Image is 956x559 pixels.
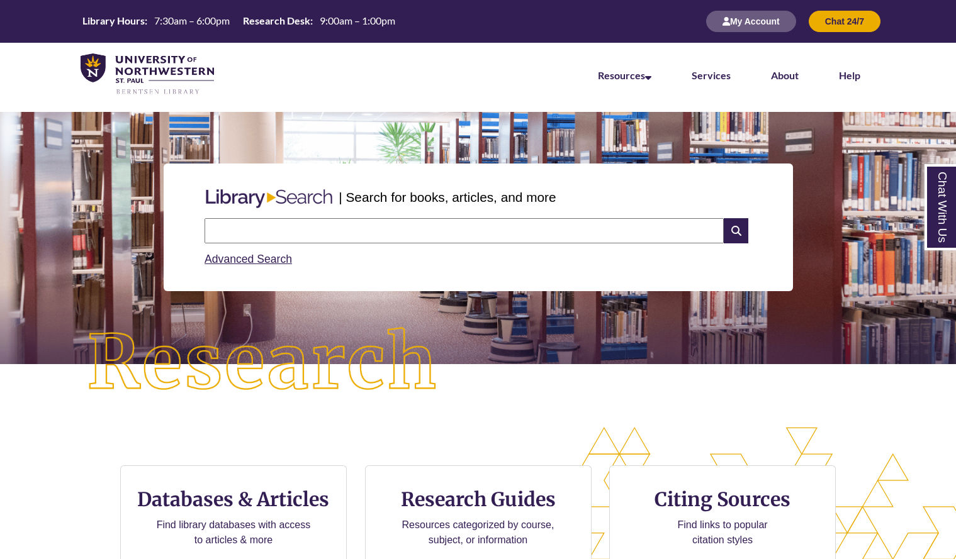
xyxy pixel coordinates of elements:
[809,16,880,26] a: Chat 24/7
[154,14,230,26] span: 7:30am – 6:00pm
[396,517,560,548] p: Resources categorized by course, subject, or information
[238,14,315,28] th: Research Desk:
[839,69,860,81] a: Help
[376,487,581,511] h3: Research Guides
[152,517,316,548] p: Find library databases with access to articles & more
[81,53,214,96] img: UNWSP Library Logo
[77,14,149,28] th: Library Hours:
[809,11,880,32] button: Chat 24/7
[205,253,292,265] a: Advanced Search
[131,487,336,511] h3: Databases & Articles
[598,69,651,81] a: Resources
[339,187,556,207] p: | Search for books, articles, and more
[200,184,339,213] img: Libary Search
[692,69,731,81] a: Services
[724,218,748,243] i: Search
[706,11,796,32] button: My Account
[320,14,395,26] span: 9:00am – 1:00pm
[771,69,799,81] a: About
[77,14,400,28] table: Hours Today
[661,517,784,548] p: Find links to popular citation styles
[646,487,799,511] h3: Citing Sources
[77,14,400,29] a: Hours Today
[48,289,478,438] img: Research
[706,16,796,26] a: My Account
